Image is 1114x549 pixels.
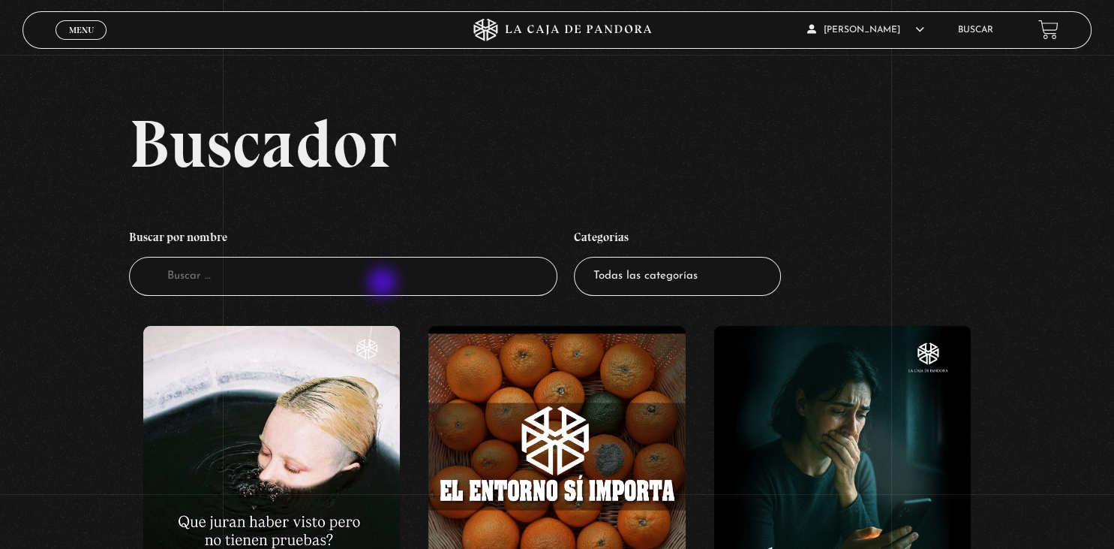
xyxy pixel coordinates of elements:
[69,26,94,35] span: Menu
[129,110,1091,177] h2: Buscador
[64,38,99,48] span: Cerrar
[1038,20,1058,40] a: View your shopping cart
[807,26,924,35] span: [PERSON_NAME]
[129,222,557,257] h4: Buscar por nombre
[574,222,781,257] h4: Categorías
[958,26,993,35] a: Buscar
